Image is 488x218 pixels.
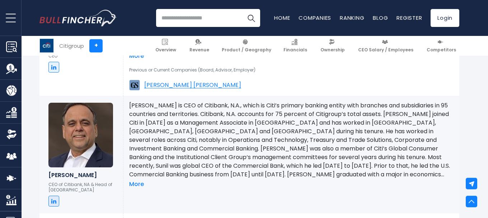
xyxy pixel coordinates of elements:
[280,36,310,56] a: Financials
[48,172,114,178] h6: [PERSON_NAME]
[155,47,176,53] span: Overview
[89,39,103,52] a: +
[48,53,114,59] p: CEO
[129,52,144,60] a: More
[317,36,348,56] a: Ownership
[129,181,144,188] a: More
[152,36,179,56] a: Overview
[355,36,417,56] a: CEO Salary / Employees
[40,39,53,52] img: C logo
[320,47,345,53] span: Ownership
[39,10,117,26] img: Bullfincher logo
[299,14,331,22] a: Companies
[423,36,459,56] a: Competitors
[129,80,241,91] a: [PERSON_NAME] [PERSON_NAME]
[219,36,274,56] a: Product / Geography
[6,129,17,140] img: Ownership
[129,101,454,179] p: [PERSON_NAME] is CEO of Citibank, N.A., which is Citi’s primary banking entity with branches and ...
[48,103,113,167] img: Sunil Garg
[144,82,241,88] span: [PERSON_NAME] [PERSON_NAME]
[358,47,413,53] span: CEO Salary / Employees
[242,9,260,27] button: Search
[427,47,456,53] span: Competitors
[222,47,271,53] span: Product / Geography
[48,182,114,193] p: CEO of Citibank, NA & Head of [GEOGRAPHIC_DATA]
[39,10,117,26] a: Go to homepage
[59,42,84,50] div: Citigroup
[396,14,422,22] a: Register
[283,47,307,53] span: Financials
[189,47,209,53] span: Revenue
[431,9,459,27] a: Login
[274,14,290,22] a: Home
[129,67,454,73] p: Previous or Current Companies (Board, Advisor, Employer)
[129,80,140,91] img: Goldman Sachs
[373,14,388,22] a: Blog
[340,14,364,22] a: Ranking
[186,36,212,56] a: Revenue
